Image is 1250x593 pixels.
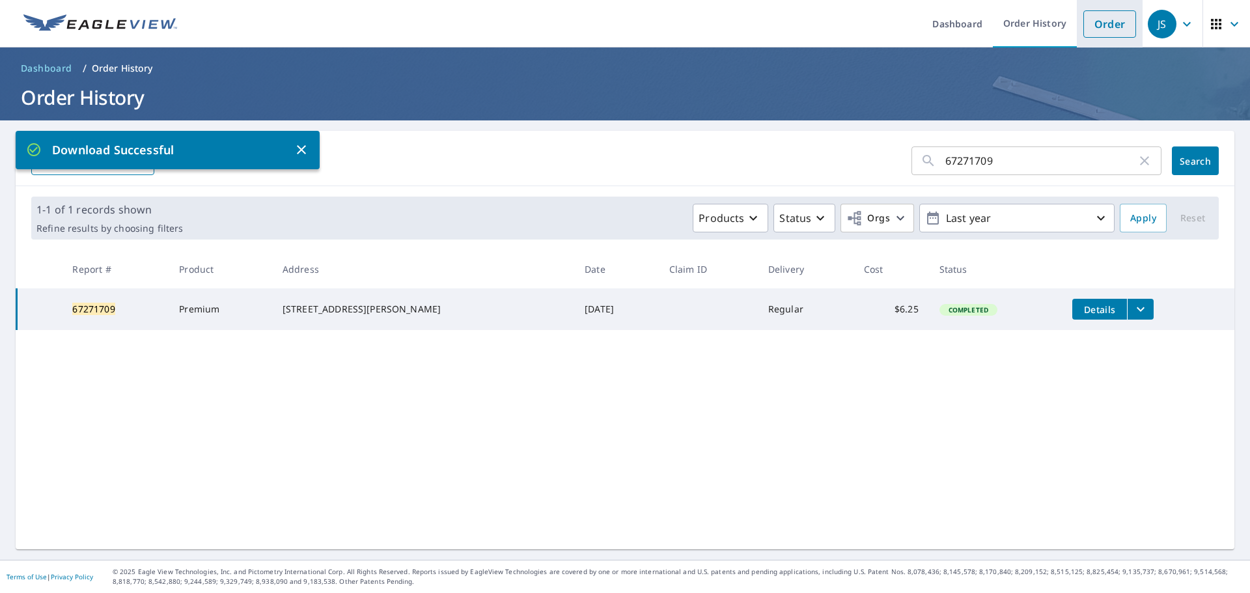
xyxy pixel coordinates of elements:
p: Order History [92,62,153,75]
th: Address [272,250,574,288]
td: Regular [758,288,854,330]
button: filesDropdownBtn-67271709 [1127,299,1154,320]
p: Refine results by choosing filters [36,223,183,234]
a: Terms of Use [7,572,47,581]
span: Dashboard [21,62,72,75]
li: / [83,61,87,76]
span: Search [1182,155,1208,167]
button: Apply [1120,204,1167,232]
div: JS [1148,10,1176,38]
p: Last year [941,207,1093,230]
a: Order [1083,10,1136,38]
td: $6.25 [854,288,929,330]
th: Delivery [758,250,854,288]
mark: 67271709 [72,303,115,315]
button: Search [1172,146,1219,175]
img: EV Logo [23,14,177,34]
span: Apply [1130,210,1156,227]
a: Privacy Policy [51,572,93,581]
nav: breadcrumb [16,58,1234,79]
p: © 2025 Eagle View Technologies, Inc. and Pictometry International Corp. All Rights Reserved. Repo... [113,567,1243,586]
button: Orgs [840,204,914,232]
p: | [7,573,93,581]
button: detailsBtn-67271709 [1072,299,1127,320]
h1: Order History [16,84,1234,111]
p: Products [699,210,744,226]
span: Details [1080,303,1119,316]
td: Premium [169,288,272,330]
th: Date [574,250,659,288]
span: Orgs [846,210,890,227]
th: Report # [62,250,169,288]
th: Claim ID [659,250,758,288]
button: Status [773,204,835,232]
p: 1-1 of 1 records shown [36,202,183,217]
th: Cost [854,250,929,288]
td: [DATE] [574,288,659,330]
th: Product [169,250,272,288]
a: Dashboard [16,58,77,79]
div: [STREET_ADDRESS][PERSON_NAME] [283,303,564,316]
p: Status [779,210,811,226]
th: Status [929,250,1062,288]
button: Last year [919,204,1115,232]
button: Products [693,204,768,232]
p: Download Successful [26,141,294,159]
span: Completed [941,305,996,314]
input: Address, Report #, Claim ID, etc. [945,143,1137,179]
